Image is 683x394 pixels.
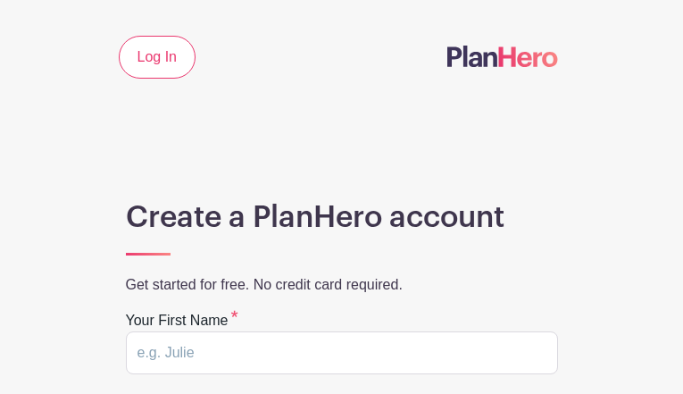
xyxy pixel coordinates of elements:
input: e.g. Julie [126,331,558,374]
h1: Create a PlanHero account [126,200,558,236]
a: Log In [119,36,196,79]
img: logo-507f7623f17ff9eddc593b1ce0a138ce2505c220e1c5a4e2b4648c50719b7d32.svg [447,46,558,67]
label: Your first name [126,310,238,331]
p: Get started for free. No credit card required. [126,274,558,296]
